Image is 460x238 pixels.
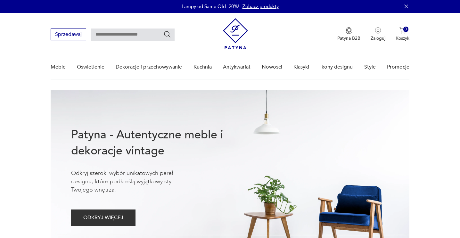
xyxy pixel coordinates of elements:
a: Promocje [387,55,409,79]
button: Patyna B2B [337,27,360,41]
a: Zobacz produkty [242,3,279,10]
a: Nowości [262,55,282,79]
img: Ikona medalu [346,27,352,34]
a: Meble [51,55,66,79]
p: Odkryj szeroki wybór unikatowych pereł designu, które podkreślą wyjątkowy styl Twojego wnętrza. [71,169,193,194]
button: Zaloguj [371,27,385,41]
a: Sprzedawaj [51,33,86,37]
button: ODKRYJ WIĘCEJ [71,209,136,226]
a: ODKRYJ WIĘCEJ [71,216,136,220]
a: Dekoracje i przechowywanie [116,55,182,79]
img: Ikona koszyka [399,27,406,34]
p: Zaloguj [371,35,385,41]
button: 0Koszyk [396,27,409,41]
a: Ikony designu [320,55,353,79]
p: Lampy od Same Old -20%! [182,3,239,10]
p: Patyna B2B [337,35,360,41]
a: Ikona medaluPatyna B2B [337,27,360,41]
a: Style [364,55,376,79]
a: Antykwariat [223,55,251,79]
img: Patyna - sklep z meblami i dekoracjami vintage [223,18,248,49]
p: Koszyk [396,35,409,41]
button: Szukaj [163,30,171,38]
button: Sprzedawaj [51,29,86,40]
a: Klasyki [293,55,309,79]
div: 0 [403,27,409,32]
a: Oświetlenie [77,55,104,79]
h1: Patyna - Autentyczne meble i dekoracje vintage [71,127,244,159]
a: Kuchnia [193,55,212,79]
img: Ikonka użytkownika [375,27,381,34]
